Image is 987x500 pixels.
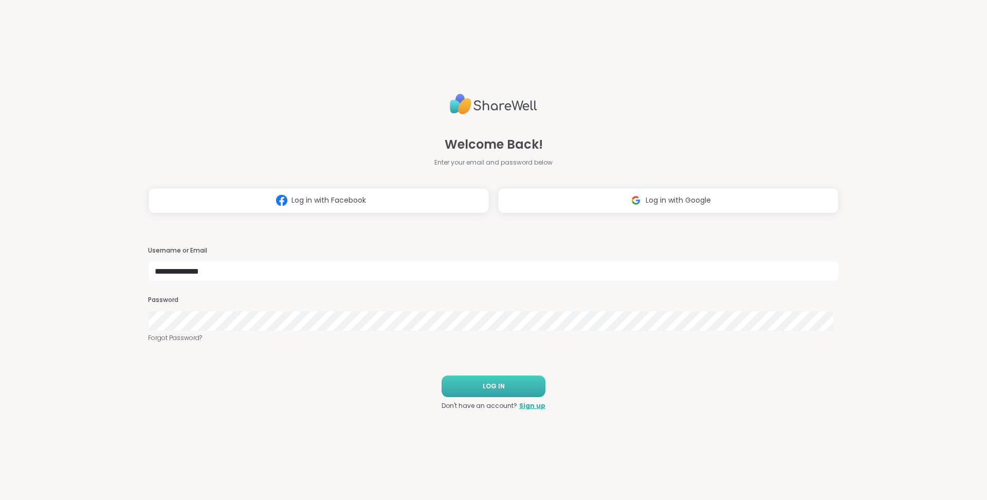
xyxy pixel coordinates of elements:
[646,195,711,206] span: Log in with Google
[148,296,839,305] h3: Password
[291,195,366,206] span: Log in with Facebook
[434,158,553,167] span: Enter your email and password below
[272,191,291,210] img: ShareWell Logomark
[442,401,517,410] span: Don't have an account?
[626,191,646,210] img: ShareWell Logomark
[483,382,505,391] span: LOG IN
[442,376,545,397] button: LOG IN
[450,90,537,119] img: ShareWell Logo
[148,188,489,213] button: Log in with Facebook
[148,246,839,255] h3: Username or Email
[498,188,839,213] button: Log in with Google
[148,333,839,343] a: Forgot Password?
[445,135,543,154] span: Welcome Back!
[519,401,545,410] a: Sign up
